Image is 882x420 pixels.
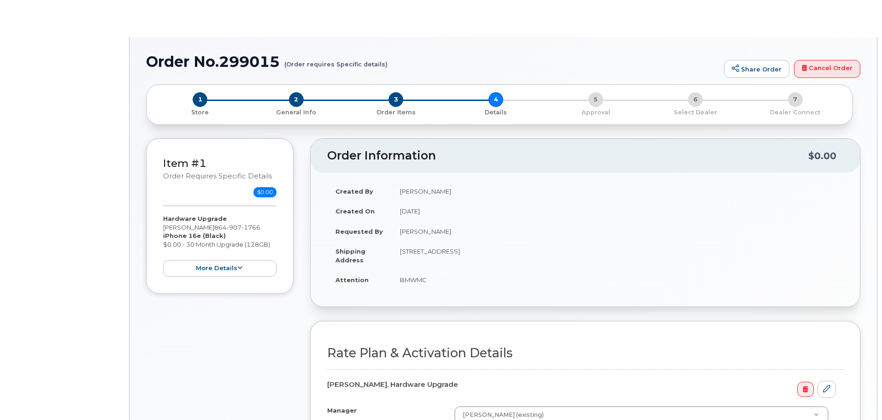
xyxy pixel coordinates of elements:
[392,181,843,201] td: [PERSON_NAME]
[163,157,206,170] a: Item #1
[241,224,260,231] span: 1766
[335,228,383,235] strong: Requested By
[158,108,243,117] p: Store
[392,270,843,290] td: BMWMC
[193,92,207,107] span: 1
[154,107,247,117] a: 1 Store
[146,53,719,70] h1: Order No.299015
[250,108,343,117] p: General Info
[350,108,442,117] p: Order Items
[327,346,843,360] h2: Rate Plan & Activation Details
[163,215,227,222] strong: Hardware Upgrade
[392,221,843,242] td: [PERSON_NAME]
[253,187,276,197] span: $0.00
[392,241,843,270] td: [STREET_ADDRESS]
[247,107,347,117] a: 2 General Info
[163,172,272,180] small: Order requires Specific details
[335,207,375,215] strong: Created On
[327,406,357,415] label: Manager
[346,107,446,117] a: 3 Order Items
[227,224,241,231] span: 907
[808,147,836,165] div: $0.00
[724,60,789,78] a: Share Order
[392,201,843,221] td: [DATE]
[335,188,373,195] strong: Created By
[163,214,276,277] div: [PERSON_NAME] $0.00 - 30 Month Upgrade (128GB)
[214,224,260,231] span: 864
[335,248,365,264] strong: Shipping Address
[327,381,836,389] h4: [PERSON_NAME], Hardware Upgrade
[457,411,544,419] span: [PERSON_NAME] (existing)
[335,276,369,284] strong: Attention
[163,232,226,239] strong: iPhone 16e (Black)
[289,92,304,107] span: 2
[388,92,403,107] span: 3
[794,60,860,78] a: Cancel Order
[284,53,388,68] small: (Order requires Specific details)
[327,149,808,162] h2: Order Information
[163,260,276,277] button: more details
